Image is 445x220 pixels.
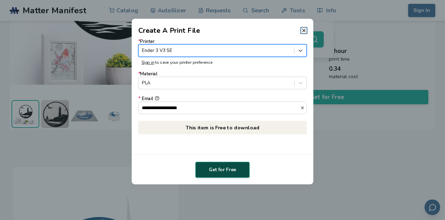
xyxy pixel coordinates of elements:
a: Sign in [141,60,154,65]
button: *Email [300,105,306,110]
p: to save your printer preference [141,60,304,65]
p: This item is Free to download [138,121,307,134]
label: Material [138,71,307,89]
input: *MaterialPLA [142,81,143,86]
h2: Create A Print File [138,25,200,36]
input: *Email [139,102,300,114]
button: *Email [155,96,159,101]
div: Email [138,96,307,101]
button: Get for Free [195,162,250,178]
label: Printer [138,39,307,57]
